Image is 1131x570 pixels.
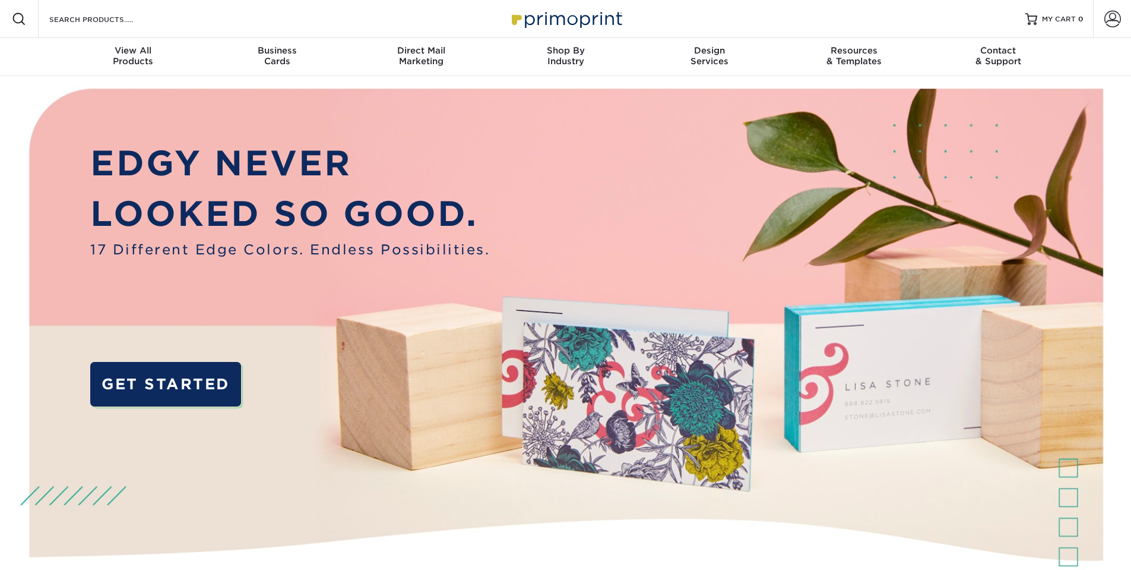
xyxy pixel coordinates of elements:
p: LOOKED SO GOOD. [90,188,490,240]
a: Resources& Templates [782,38,926,76]
span: View All [61,45,205,56]
span: Resources [782,45,926,56]
img: Primoprint [506,6,625,32]
span: Design [638,45,782,56]
span: 0 [1078,15,1084,23]
span: Contact [926,45,1070,56]
a: Direct MailMarketing [349,38,493,76]
a: Contact& Support [926,38,1070,76]
span: Direct Mail [349,45,493,56]
input: SEARCH PRODUCTS..... [48,12,164,26]
a: BusinessCards [205,38,349,76]
span: Business [205,45,349,56]
div: & Support [926,45,1070,67]
div: Services [638,45,782,67]
span: 17 Different Edge Colors. Endless Possibilities. [90,240,490,260]
a: View AllProducts [61,38,205,76]
a: DesignServices [638,38,782,76]
div: Marketing [349,45,493,67]
div: & Templates [782,45,926,67]
a: Shop ByIndustry [493,38,638,76]
span: Shop By [493,45,638,56]
div: Industry [493,45,638,67]
div: Products [61,45,205,67]
div: Cards [205,45,349,67]
span: MY CART [1042,14,1076,24]
p: EDGY NEVER [90,138,490,189]
a: GET STARTED [90,362,240,407]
